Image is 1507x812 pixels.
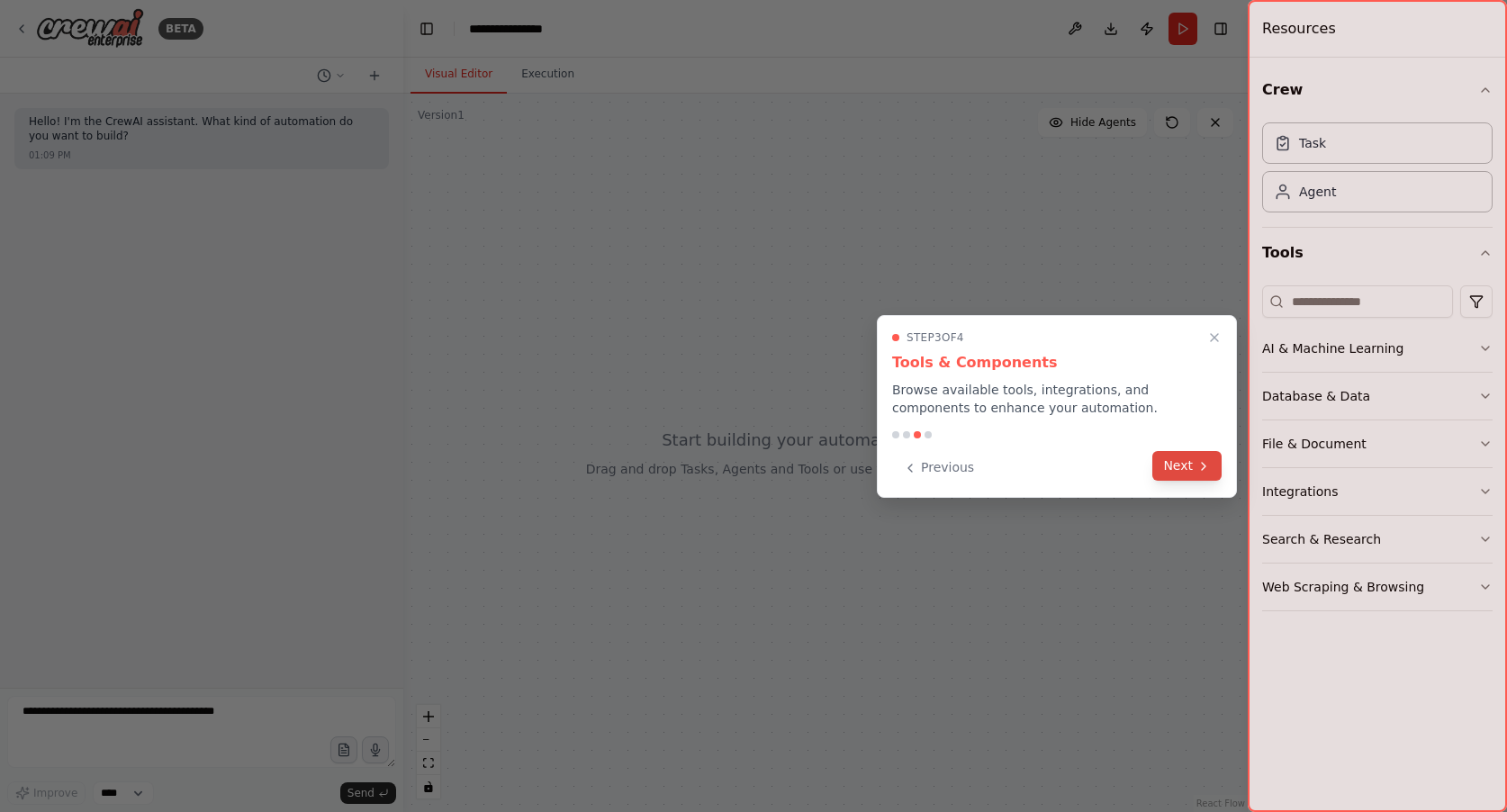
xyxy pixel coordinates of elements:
h3: Tools & Components [892,352,1222,374]
p: Browse available tools, integrations, and components to enhance your automation. [892,381,1222,417]
button: Next [1152,451,1222,481]
button: Hide left sidebar [414,16,439,41]
span: Step 3 of 4 [907,330,964,345]
button: Previous [892,453,985,483]
button: Close walkthrough [1204,327,1225,348]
